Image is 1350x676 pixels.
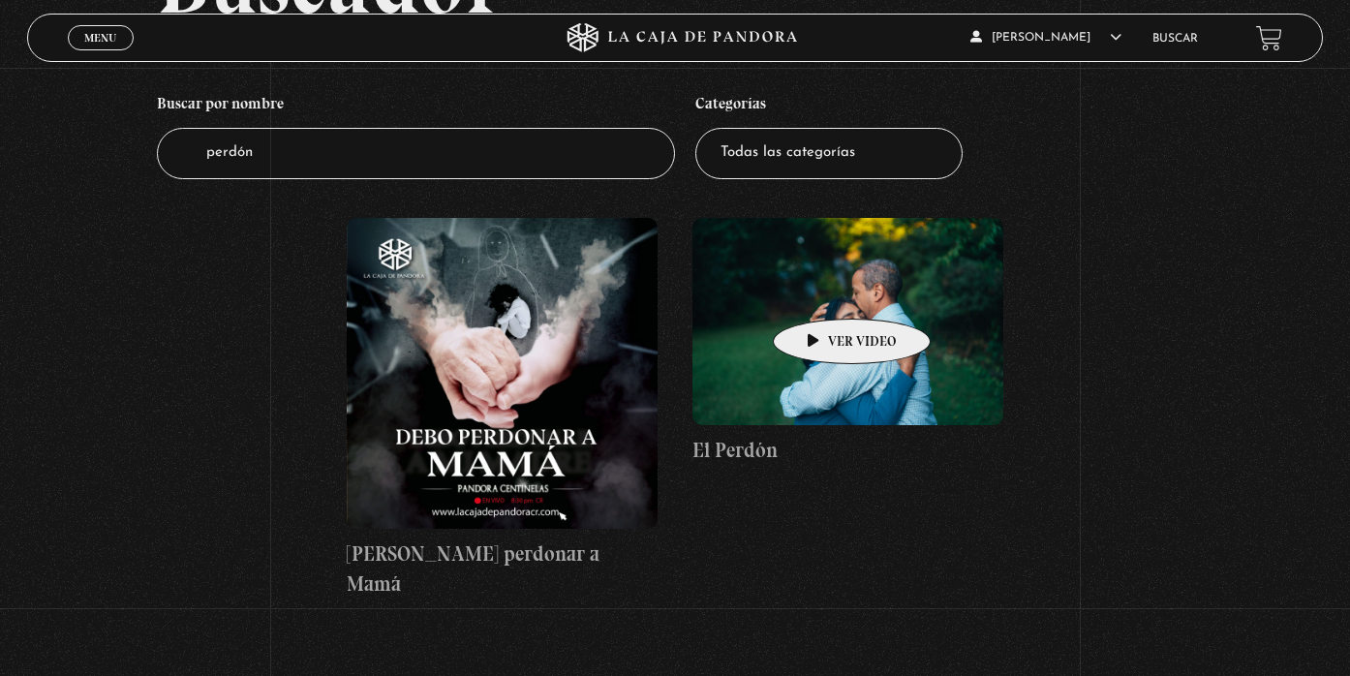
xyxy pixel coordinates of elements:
span: [PERSON_NAME] [970,32,1121,44]
a: [PERSON_NAME] perdonar a Mamá [347,218,658,599]
span: Cerrar [77,48,123,62]
a: El Perdón [692,218,1003,466]
span: Menu [84,32,116,44]
a: View your shopping cart [1256,24,1282,50]
a: Buscar [1152,33,1198,45]
h4: [PERSON_NAME] perdonar a Mamá [347,538,658,599]
h4: Buscar por nombre [157,84,675,129]
h4: El Perdón [692,435,1003,466]
h4: Categorías [695,84,963,129]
